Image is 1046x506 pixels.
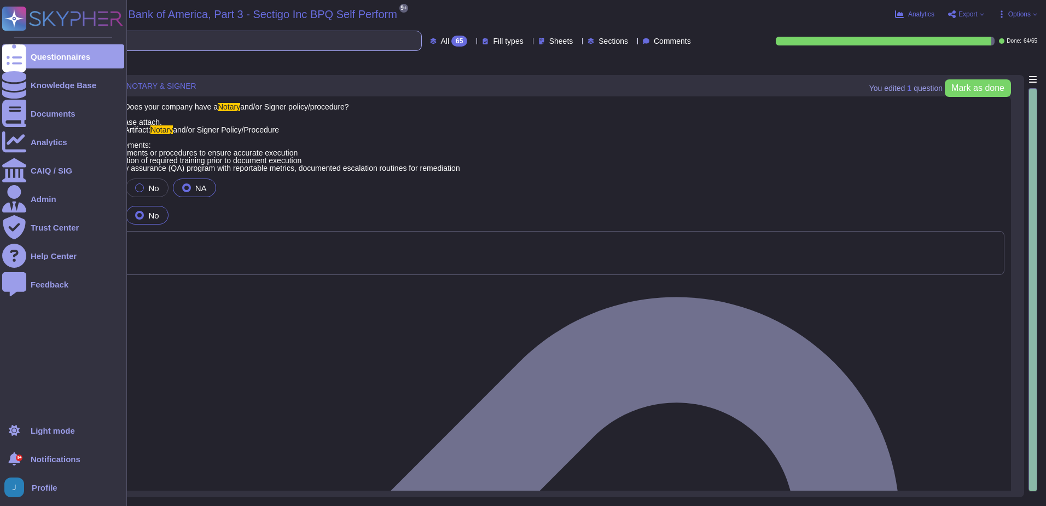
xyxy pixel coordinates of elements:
div: CAIQ / SIG [31,166,72,175]
mark: Notary [150,125,173,134]
span: Export [958,11,978,18]
span: 64 / 65 [1024,38,1037,44]
a: Feedback [2,272,124,296]
span: No [148,211,159,220]
div: Analytics [31,138,67,146]
a: Admin [2,187,124,211]
span: Done: [1007,38,1021,44]
div: Help Center [31,252,77,260]
a: Knowledge Base [2,73,124,97]
span: Sheets [549,37,573,45]
span: Sections [598,37,628,45]
span: and/or Signer Policy/Procedure Design elements: 1. Requirements or procedures to ensure accurate ... [92,125,460,173]
span: You edited question [869,84,943,92]
span: No [148,183,159,193]
div: Documents [31,110,75,118]
a: Analytics [2,130,124,154]
div: Questionnaires [31,53,90,61]
a: Trust Center [2,215,124,239]
span: Notifications [31,455,80,463]
a: Documents [2,101,124,125]
b: 1 [907,84,911,92]
span: 9+ [399,4,408,13]
span: Bank of America, Part 3 - Sectigo Inc BPQ Self Perform [129,9,397,20]
div: 9+ [16,455,22,461]
span: NA [195,183,207,193]
span: Mark as done [951,84,1004,93]
button: user [2,475,32,499]
a: CAIQ / SIG [2,158,124,182]
span: All [441,37,450,45]
div: Trust Center [31,223,79,232]
div: Feedback [31,280,68,289]
span: Profile [32,484,57,492]
button: Analytics [895,10,934,19]
span: Fill types [493,37,523,45]
a: Questionnaires [2,44,124,68]
div: 65 [451,36,467,47]
span: BAC011: Does your company have a [92,102,218,111]
div: Admin [31,195,56,203]
a: Help Center [2,244,124,268]
span: Comments [654,37,691,45]
img: user [4,478,24,497]
div: Knowledge Base [31,81,96,89]
div: Light mode [31,427,75,435]
button: Mark as done [945,79,1011,97]
span: Analytics [908,11,934,18]
mark: Notary [218,102,240,111]
input: Search by keywords [43,31,410,50]
span: NOTARY & SIGNER [126,82,196,90]
span: Options [1008,11,1031,18]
